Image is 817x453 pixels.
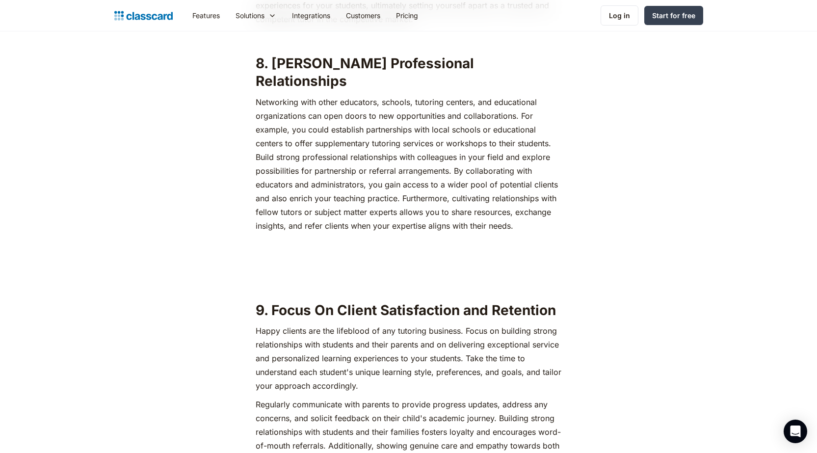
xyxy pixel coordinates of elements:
[609,10,630,21] div: Log in
[784,420,807,443] div: Open Intercom Messenger
[644,6,703,25] a: Start for free
[256,238,561,251] p: ‍
[236,10,264,21] div: Solutions
[284,4,338,27] a: Integrations
[114,9,173,23] a: home
[184,4,228,27] a: Features
[256,54,561,90] h2: 8. [PERSON_NAME] Professional Relationships
[652,10,695,21] div: Start for free
[228,4,284,27] div: Solutions
[601,5,638,26] a: Log in
[256,95,561,233] p: Networking with other educators, schools, tutoring centers, and educational organizations can ope...
[338,4,388,27] a: Customers
[256,31,561,45] p: ‍
[388,4,426,27] a: Pricing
